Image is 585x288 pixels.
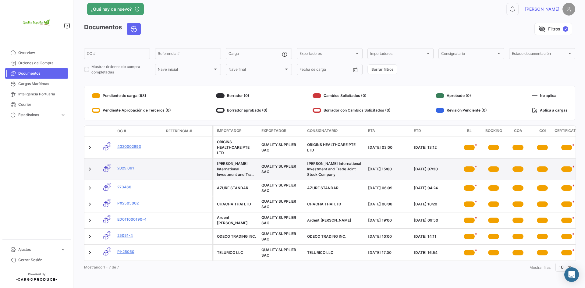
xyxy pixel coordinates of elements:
div: QUALITY SUPPLIER SAC [261,183,302,194]
div: [DATE] 16:54 [414,250,455,255]
span: 1 [107,164,111,169]
a: Courier [5,99,68,110]
span: BL [467,128,472,134]
span: 1 [107,247,111,252]
span: expand_more [60,112,66,118]
div: No aplica [532,91,568,101]
div: [DATE] 14:11 [414,234,455,239]
a: Documentos [5,68,68,79]
a: Expand/Collapse Row [87,144,93,151]
div: [DATE] 19:00 [368,218,409,223]
span: Mostrar órdenes de compra completadas [91,64,150,75]
div: [DATE] 09:50 [414,218,455,223]
div: QUALITY SUPPLIER SAC [261,231,302,242]
datatable-header-cell: COI [530,126,555,137]
span: 10 [559,265,564,270]
div: Borrador con Cambios Solicitados (0) [313,105,391,115]
div: Borrador (0) [216,91,268,101]
div: [DATE] 00:08 [368,201,409,207]
a: Expand/Collapse Row [87,201,93,207]
h3: Documentos [84,23,143,35]
span: Nave final [229,68,283,73]
div: [DATE] 13:12 [414,145,455,150]
a: Expand/Collapse Row [87,185,93,191]
span: Certificate of Origin [555,128,579,134]
span: Estado documentación [512,52,567,57]
a: ED011000190-4 [117,217,161,222]
span: Órdenes de Compra [18,60,66,66]
a: Expand/Collapse Row [87,233,93,240]
div: [DATE] 03:00 [368,145,409,150]
span: 1 [107,142,111,147]
div: QUALITY SUPPLIER SAC [261,164,302,175]
div: Cambios Solicitados (0) [313,91,391,101]
a: Expand/Collapse Row [87,166,93,172]
div: [DATE] 10:00 [368,234,409,239]
datatable-header-cell: COA [506,126,530,137]
span: 1 [107,199,111,204]
datatable-header-cell: Modo de Transporte [97,129,115,133]
datatable-header-cell: Consignatario [305,126,366,137]
div: Revisión Pendiente (0) [436,105,487,115]
span: Consignatario [441,52,496,57]
span: Courier [18,102,66,107]
span: Importador [217,128,242,133]
a: 2025.061 [117,165,161,171]
a: 4320002993 [117,144,161,149]
div: [PERSON_NAME] International Investment and Trade Joint Stock Company [217,161,257,177]
button: visibility_offFiltros✓ [534,23,572,35]
span: OC # [117,128,126,134]
span: ✓ [563,26,568,32]
span: COI [539,128,546,134]
a: 273460 [117,184,161,190]
span: COA [514,128,522,134]
span: Mostrar filas [530,265,551,270]
span: Referencia # [166,128,192,134]
div: Aprobado (0) [436,91,487,101]
span: Exportadores [300,52,354,57]
span: 1 [107,183,111,187]
span: Inteligencia Portuaria [18,91,66,97]
span: Phan Nguyen International Investment and Trade Joint Stock Company [307,161,361,177]
a: Inteligencia Portuaria [5,89,68,99]
span: ORIGINS HEALTHCARE PTE LTD [307,142,356,152]
button: Open calendar [351,65,360,74]
div: [DATE] 04:24 [414,185,455,191]
div: [DATE] 17:00 [368,250,409,255]
span: Documentos [18,71,66,76]
img: 2e1e32d8-98e2-4bbc-880e-a7f20153c351.png [21,7,52,38]
div: [DATE] 10:20 [414,201,455,207]
span: Consignatario [307,128,338,133]
div: Abrir Intercom Messenger [564,267,579,282]
span: expand_more [60,247,66,252]
a: Expand/Collapse Row [87,217,93,223]
span: Estadísticas [18,112,58,118]
button: Borrar filtros [367,64,397,74]
div: Borrador aprobado (0) [216,105,268,115]
div: Pendiente de carga (98) [92,91,171,101]
datatable-header-cell: Referencia # [164,126,212,136]
span: CHACHA THAI LTD [307,202,341,206]
span: 1 [107,231,111,236]
span: visibility_off [538,25,546,33]
span: TELURICO LLC [307,250,333,255]
span: Booking [485,128,502,134]
div: TELURICO LLC [217,250,257,255]
img: placeholder-user.png [562,3,575,16]
div: CHACHA THAI LTD [217,201,257,207]
a: 25051-4 [117,233,161,238]
datatable-header-cell: ETD [411,126,457,137]
input: Desde [300,68,310,73]
div: Pendiente Aprobación de Terceros (0) [92,105,171,115]
div: QUALITY SUPPLIER SAC [261,199,302,210]
datatable-header-cell: OC # [115,126,164,136]
span: 1 [107,215,111,220]
div: [DATE] 07:30 [414,166,455,172]
span: ¿Qué hay de nuevo? [91,6,132,12]
a: Overview [5,48,68,58]
span: Mostrando 1 - 7 de 7 [84,265,119,269]
a: PI-25050 [117,249,161,254]
button: ¿Qué hay de nuevo? [87,3,144,15]
datatable-header-cell: Exportador [259,126,305,137]
span: Importadores [370,52,425,57]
